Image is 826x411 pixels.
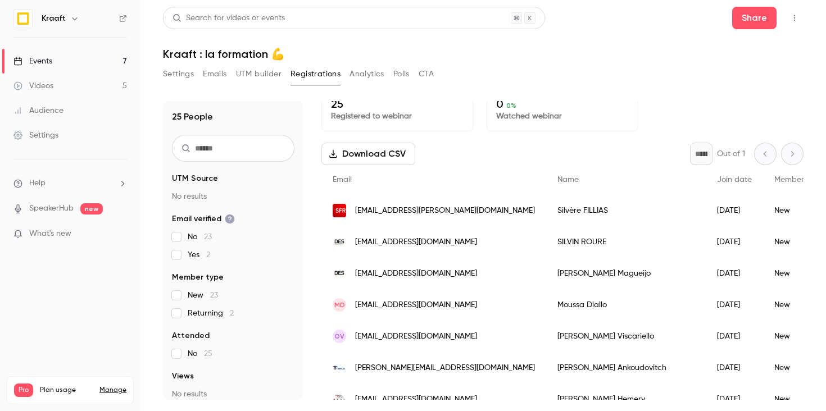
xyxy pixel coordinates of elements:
button: Download CSV [321,143,415,165]
p: Out of 1 [717,148,745,159]
div: Videos [13,80,53,92]
span: Member type [774,176,823,184]
span: [EMAIL_ADDRESS][DOMAIN_NAME] [355,331,477,342]
img: sfr.fr [333,204,346,217]
span: [EMAIL_ADDRESS][PERSON_NAME][DOMAIN_NAME] [355,205,535,217]
span: Attended [172,330,210,341]
h6: Kraaft [42,13,66,24]
span: [EMAIL_ADDRESS][DOMAIN_NAME] [355,394,477,405]
div: Search for videos or events [173,12,285,24]
span: What's new [29,228,71,240]
div: [DATE] [706,321,763,352]
iframe: Noticeable Trigger [114,229,127,239]
p: No results [172,191,294,202]
span: 2 [206,251,210,259]
div: [DATE] [706,195,763,226]
div: [PERSON_NAME] Ankoudovitch [546,352,706,383]
div: Settings [13,130,58,141]
button: UTM builder [236,65,282,83]
button: Analytics [350,65,384,83]
h1: 25 People [172,110,213,124]
span: new [80,203,103,214]
p: No results [172,389,294,400]
button: Share [732,7,777,29]
span: Returning [188,308,234,319]
span: No [188,231,212,243]
img: Kraaft [14,10,32,28]
img: gestion-sudalsace.fr [333,395,346,404]
span: 23 [204,233,212,241]
div: [DATE] [706,226,763,258]
div: [PERSON_NAME] Magueijo [546,258,706,289]
span: Yes [188,249,210,261]
a: SpeakerHub [29,203,74,214]
img: des-entreprise.fr [333,267,346,280]
span: Member type [172,272,224,283]
span: Plan usage [40,386,93,395]
span: [EMAIL_ADDRESS][DOMAIN_NAME] [355,236,477,248]
span: MD [334,300,345,310]
p: 25 [331,97,464,111]
img: terca.fr [333,361,346,375]
button: Polls [393,65,410,83]
p: Watched webinar [496,111,629,122]
div: SILVIN ROURE [546,226,706,258]
span: Join date [717,176,752,184]
div: Events [13,56,52,67]
p: Registered to webinar [331,111,464,122]
button: Registrations [291,65,341,83]
span: Email [333,176,352,184]
span: Help [29,177,46,189]
span: [EMAIL_ADDRESS][DOMAIN_NAME] [355,268,477,280]
span: UTM Source [172,173,218,184]
span: Name [557,176,579,184]
span: 25 [204,350,212,358]
span: [EMAIL_ADDRESS][DOMAIN_NAME] [355,299,477,311]
div: Moussa Diallo [546,289,706,321]
span: [PERSON_NAME][EMAIL_ADDRESS][DOMAIN_NAME] [355,362,535,374]
button: Settings [163,65,194,83]
span: 0 % [506,102,516,109]
span: New [188,290,218,301]
div: [DATE] [706,289,763,321]
span: No [188,348,212,359]
div: Silvère FILLIAS [546,195,706,226]
li: help-dropdown-opener [13,177,127,189]
p: 0 [496,97,629,111]
span: OV [334,331,344,341]
img: des-entreprise.fr [333,235,346,249]
a: Manage [99,386,126,395]
div: [DATE] [706,352,763,383]
span: 23 [210,291,218,299]
span: Views [172,371,194,382]
button: Emails [203,65,226,83]
h1: Kraaft : la formation 💪 [163,47,804,61]
span: 2 [230,309,234,317]
span: Pro [14,383,33,397]
div: [DATE] [706,258,763,289]
div: [PERSON_NAME] Viscariello [546,321,706,352]
div: Audience [13,105,63,116]
span: Email verified [172,213,235,225]
button: CTA [419,65,434,83]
